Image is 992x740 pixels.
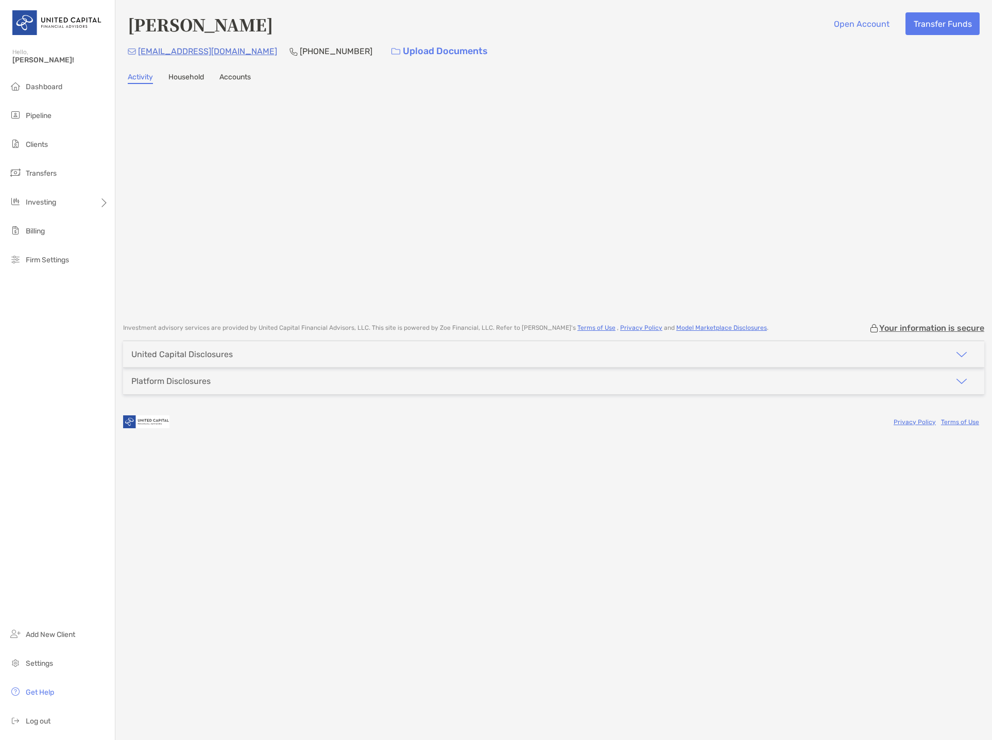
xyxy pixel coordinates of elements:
h4: [PERSON_NAME] [128,12,273,36]
img: button icon [391,48,400,55]
button: Transfer Funds [905,12,980,35]
img: United Capital Logo [12,4,102,41]
a: Terms of Use [941,418,979,426]
span: [PERSON_NAME]! [12,56,109,64]
span: Log out [26,717,50,726]
span: Pipeline [26,111,52,120]
img: icon arrow [955,375,968,388]
span: Get Help [26,688,54,697]
img: icon arrow [955,348,968,361]
img: billing icon [9,224,22,237]
span: Billing [26,227,45,236]
a: Accounts [219,73,251,84]
img: firm-settings icon [9,253,22,265]
img: company logo [123,410,169,433]
a: Activity [128,73,153,84]
span: Add New Client [26,630,75,639]
a: Household [168,73,204,84]
span: Firm Settings [26,256,69,264]
img: clients icon [9,138,22,150]
a: Privacy Policy [620,324,662,331]
div: United Capital Disclosures [131,349,233,359]
button: Open Account [826,12,897,35]
img: dashboard icon [9,80,22,92]
span: Settings [26,659,53,668]
span: Clients [26,140,48,149]
p: Your information is secure [879,323,984,333]
img: add_new_client icon [9,628,22,640]
img: pipeline icon [9,109,22,121]
a: Terms of Use [577,324,615,331]
img: Phone Icon [289,47,298,56]
img: settings icon [9,657,22,669]
img: Email Icon [128,48,136,55]
p: [PHONE_NUMBER] [300,45,372,58]
img: get-help icon [9,685,22,698]
span: Dashboard [26,82,62,91]
a: Privacy Policy [894,418,936,426]
img: investing icon [9,195,22,208]
a: Model Marketplace Disclosures [676,324,767,331]
a: Upload Documents [385,40,494,62]
img: transfers icon [9,166,22,179]
span: Investing [26,198,56,207]
p: Investment advisory services are provided by United Capital Financial Advisors, LLC . This site i... [123,324,768,332]
img: logout icon [9,714,22,727]
span: Transfers [26,169,57,178]
p: [EMAIL_ADDRESS][DOMAIN_NAME] [138,45,277,58]
div: Platform Disclosures [131,376,211,386]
